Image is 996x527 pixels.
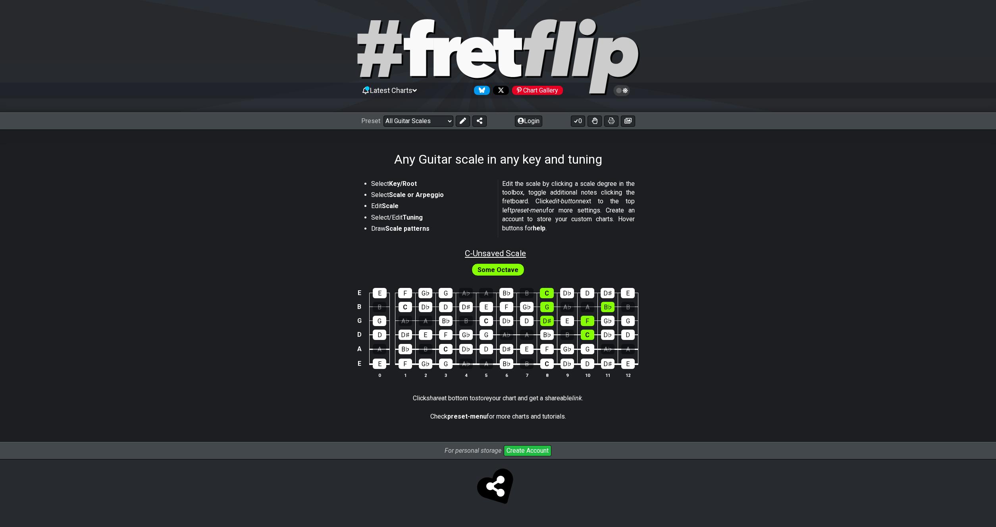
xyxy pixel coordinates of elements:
[354,314,364,328] td: G
[496,371,516,379] th: 6
[426,394,441,402] em: share
[581,359,594,369] div: D
[371,191,493,202] li: Select
[398,288,412,298] div: F
[399,359,412,369] div: F
[478,264,518,276] span: First enable full edit mode to edit
[618,371,638,379] th: 12
[354,328,364,342] td: D
[389,191,444,199] strong: Scale or Arpeggio
[557,371,577,379] th: 9
[373,316,386,326] div: G
[515,116,542,127] button: Login
[540,330,554,340] div: B♭
[490,86,509,95] a: Follow #fretflip at X
[480,359,493,369] div: A
[500,302,513,312] div: F
[415,371,435,379] th: 2
[520,288,534,298] div: B
[370,86,412,95] span: Latest Charts
[439,302,453,312] div: D
[383,116,453,127] select: Preset
[435,371,456,379] th: 3
[581,316,594,326] div: F
[601,288,615,298] div: D♯
[459,302,473,312] div: D♯
[456,116,470,127] button: Edit Preset
[588,116,602,127] button: Toggle Dexterity for all fretkits
[512,207,546,214] em: preset-menu
[479,288,493,298] div: A
[419,316,432,326] div: A
[504,445,551,456] button: Create Account
[540,302,554,312] div: G
[465,249,526,258] span: C - Unsaved Scale
[561,359,574,369] div: D♭
[399,344,412,354] div: B♭
[389,180,417,187] strong: Key/Root
[439,344,453,354] div: C
[371,213,493,224] li: Select/Edit
[601,316,615,326] div: G♭
[500,359,513,369] div: B♭
[475,394,489,402] em: store
[560,288,574,298] div: D♭
[459,344,473,354] div: D♭
[373,344,386,354] div: A
[561,316,574,326] div: E
[354,356,364,371] td: E
[354,342,364,357] td: A
[621,330,635,340] div: D
[354,286,364,300] td: E
[403,214,423,221] strong: Tuning
[604,116,618,127] button: Print
[572,394,582,402] em: link
[512,86,563,95] div: Chart Gallery
[500,316,513,326] div: D♭
[617,87,626,94] span: Toggle light / dark theme
[480,316,493,326] div: C
[373,288,387,298] div: E
[439,330,453,340] div: F
[456,371,476,379] th: 4
[500,330,513,340] div: A♭
[439,359,453,369] div: G
[540,288,554,298] div: C
[601,302,615,312] div: B♭
[537,371,557,379] th: 8
[459,330,473,340] div: G♭
[621,302,635,312] div: B
[413,394,583,403] p: Click at bottom to your chart and get a shareable .
[601,344,615,354] div: A♭
[373,302,386,312] div: B
[459,316,473,326] div: B
[476,371,496,379] th: 5
[577,371,597,379] th: 10
[418,288,432,298] div: G♭
[419,302,432,312] div: D♭
[540,344,554,354] div: F
[581,344,594,354] div: G
[394,152,602,167] h1: Any Guitar scale in any key and tuning
[479,470,517,508] span: Click to store and share!
[399,330,412,340] div: D♯
[373,359,386,369] div: E
[371,202,493,213] li: Edit
[373,330,386,340] div: D
[561,330,574,340] div: B
[549,197,579,205] em: edit-button
[540,316,554,326] div: D♯
[500,344,513,354] div: D♯
[520,330,534,340] div: A
[430,412,566,421] p: Check for more charts and tutorials.
[621,359,635,369] div: E
[480,330,493,340] div: G
[447,413,487,420] strong: preset-menu
[399,316,412,326] div: A♭
[571,116,585,127] button: 0
[520,359,534,369] div: B
[439,316,453,326] div: B♭
[445,447,501,454] i: For personal storage
[439,288,453,298] div: G
[395,371,415,379] th: 1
